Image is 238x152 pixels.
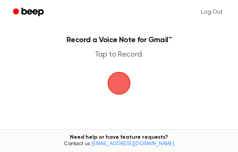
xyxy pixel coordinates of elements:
[91,141,174,147] a: [EMAIL_ADDRESS][DOMAIN_NAME]
[194,3,230,21] a: Log Out
[108,72,130,95] img: Beep Logo
[14,50,224,60] p: Tap to Record.
[5,141,233,148] span: Contact us
[14,36,224,44] h1: Record a Voice Note for Gmail™
[8,5,51,20] a: Beep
